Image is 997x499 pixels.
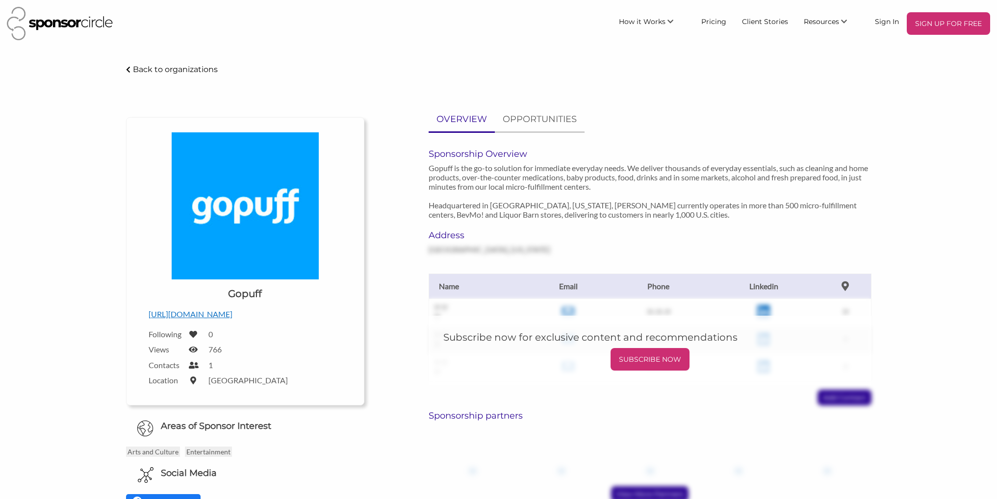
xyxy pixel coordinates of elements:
[527,274,610,299] th: Email
[208,360,213,370] label: 1
[443,348,857,371] a: SUBSCRIBE NOW
[126,447,180,457] p: Arts and Culture
[619,17,665,26] span: How it Works
[137,420,153,437] img: Globe Icon
[208,329,213,339] label: 0
[138,467,153,483] img: Social Media Icon
[133,65,218,74] p: Back to organizations
[911,16,986,31] p: SIGN UP FOR FREE
[611,12,693,35] li: How it Works
[429,149,871,159] h6: Sponsorship Overview
[228,287,262,300] h1: Gopuff
[693,12,734,30] a: Pricing
[443,330,857,344] h5: Subscribe now for exclusive content and recommendations
[185,447,232,457] p: Entertainment
[804,17,839,26] span: Resources
[208,375,288,385] label: [GEOGRAPHIC_DATA]
[172,132,319,279] img: Gopuff Logo
[119,420,372,432] h6: Areas of Sponsor Interest
[429,230,566,241] h6: Address
[503,112,577,126] p: OPPORTUNITIES
[707,274,820,299] th: Linkedin
[796,12,867,35] li: Resources
[149,345,183,354] label: Views
[867,12,907,30] a: Sign In
[429,410,871,421] h6: Sponsorship partners
[429,274,527,299] th: Name
[149,360,183,370] label: Contacts
[149,375,183,385] label: Location
[149,329,183,339] label: Following
[429,163,871,219] p: Gopuff is the go-to solution for immediate everyday needs. We deliver thousands of everyday essen...
[610,274,707,299] th: Phone
[161,467,217,479] h6: Social Media
[208,345,222,354] label: 766
[149,308,342,321] p: [URL][DOMAIN_NAME]
[436,112,487,126] p: OVERVIEW
[7,7,113,40] img: Sponsor Circle Logo
[614,352,686,367] p: SUBSCRIBE NOW
[734,12,796,30] a: Client Stories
